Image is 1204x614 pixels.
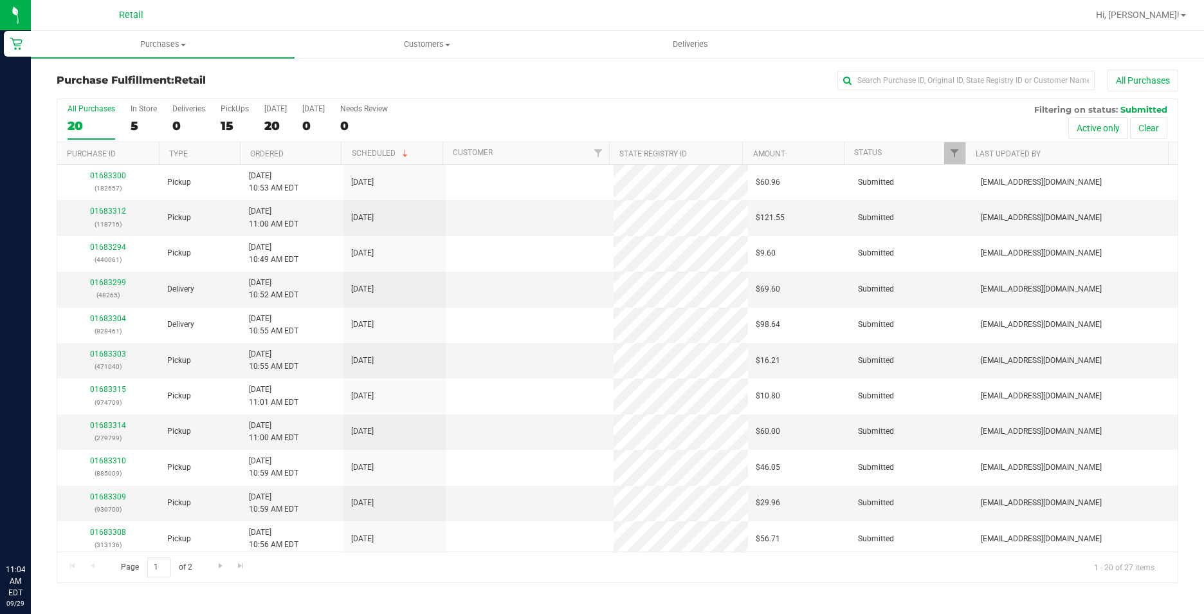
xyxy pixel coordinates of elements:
[858,390,894,402] span: Submitted
[167,319,194,331] span: Delivery
[1068,117,1128,139] button: Active only
[90,456,126,465] a: 01683310
[249,348,298,373] span: [DATE] 10:55 AM EDT
[211,557,230,575] a: Go to the next page
[756,425,780,438] span: $60.00
[249,384,298,408] span: [DATE] 11:01 AM EDT
[90,528,126,537] a: 01683308
[753,149,785,158] a: Amount
[756,533,780,545] span: $56.71
[249,313,298,337] span: [DATE] 10:55 AM EDT
[619,149,687,158] a: State Registry ID
[174,74,206,86] span: Retail
[6,599,25,608] p: 09/29
[756,461,780,474] span: $46.05
[65,289,152,301] p: (48265)
[249,277,298,301] span: [DATE] 10:52 AM EDT
[858,319,894,331] span: Submitted
[981,425,1102,438] span: [EMAIL_ADDRESS][DOMAIN_NAME]
[167,533,191,545] span: Pickup
[756,283,780,295] span: $69.60
[1096,10,1180,20] span: Hi, [PERSON_NAME]!
[68,118,115,133] div: 20
[1130,117,1167,139] button: Clear
[68,104,115,113] div: All Purchases
[756,212,785,224] span: $121.55
[167,461,191,474] span: Pickup
[756,247,776,259] span: $9.60
[1108,70,1178,91] button: All Purchases
[90,314,126,323] a: 01683304
[981,212,1102,224] span: [EMAIL_ADDRESS][DOMAIN_NAME]
[221,104,249,113] div: PickUps
[858,283,894,295] span: Submitted
[352,149,410,158] a: Scheduled
[264,104,287,113] div: [DATE]
[302,118,325,133] div: 0
[351,319,374,331] span: [DATE]
[559,31,823,58] a: Deliveries
[340,104,388,113] div: Needs Review
[655,39,725,50] span: Deliveries
[167,176,191,189] span: Pickup
[90,243,126,252] a: 01683294
[351,497,374,509] span: [DATE]
[172,104,205,113] div: Deliveries
[249,170,298,194] span: [DATE] 10:53 AM EDT
[172,118,205,133] div: 0
[90,171,126,180] a: 01683300
[351,283,374,295] span: [DATE]
[1084,557,1165,577] span: 1 - 20 of 27 items
[167,425,191,438] span: Pickup
[65,396,152,409] p: (974709)
[854,148,882,157] a: Status
[981,319,1102,331] span: [EMAIL_ADDRESS][DOMAIN_NAME]
[65,325,152,337] p: (828461)
[249,491,298,516] span: [DATE] 10:59 AM EDT
[302,104,325,113] div: [DATE]
[167,390,191,402] span: Pickup
[981,176,1102,189] span: [EMAIL_ADDRESS][DOMAIN_NAME]
[13,511,51,550] iframe: Resource center
[90,349,126,358] a: 01683303
[295,39,558,50] span: Customers
[351,461,374,474] span: [DATE]
[167,247,191,259] span: Pickup
[858,212,894,224] span: Submitted
[981,497,1102,509] span: [EMAIL_ADDRESS][DOMAIN_NAME]
[1120,104,1167,115] span: Submitted
[167,355,191,367] span: Pickup
[10,37,23,50] inline-svg: Retail
[65,503,152,516] p: (930700)
[981,461,1102,474] span: [EMAIL_ADDRESS][DOMAIN_NAME]
[167,212,191,224] span: Pickup
[57,75,430,86] h3: Purchase Fulfillment:
[65,182,152,194] p: (182657)
[981,390,1102,402] span: [EMAIL_ADDRESS][DOMAIN_NAME]
[340,118,388,133] div: 0
[981,283,1102,295] span: [EMAIL_ADDRESS][DOMAIN_NAME]
[67,149,116,158] a: Purchase ID
[756,355,780,367] span: $16.21
[351,355,374,367] span: [DATE]
[981,533,1102,545] span: [EMAIL_ADDRESS][DOMAIN_NAME]
[65,539,152,551] p: (313136)
[90,278,126,287] a: 01683299
[131,118,157,133] div: 5
[453,148,493,157] a: Customer
[351,425,374,438] span: [DATE]
[351,247,374,259] span: [DATE]
[351,212,374,224] span: [DATE]
[588,142,609,164] a: Filter
[65,218,152,230] p: (118716)
[981,355,1102,367] span: [EMAIL_ADDRESS][DOMAIN_NAME]
[944,142,965,164] a: Filter
[249,526,298,551] span: [DATE] 10:56 AM EDT
[1034,104,1118,115] span: Filtering on status:
[858,533,894,545] span: Submitted
[221,118,249,133] div: 15
[249,455,298,479] span: [DATE] 10:59 AM EDT
[976,149,1041,158] a: Last Updated By
[90,207,126,216] a: 01683312
[119,10,143,21] span: Retail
